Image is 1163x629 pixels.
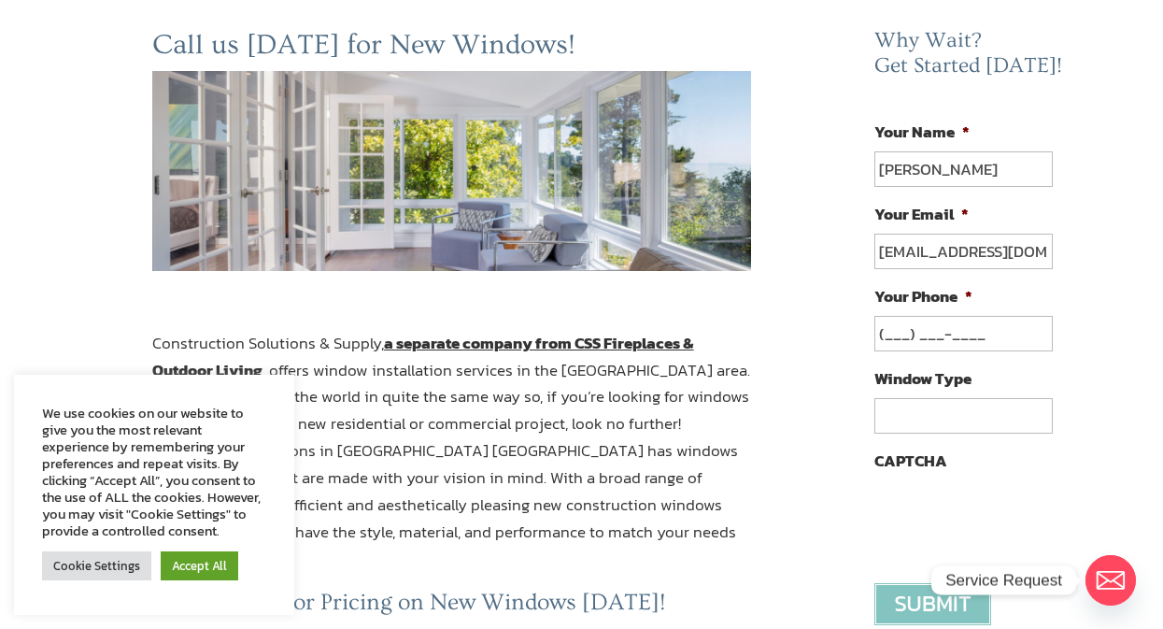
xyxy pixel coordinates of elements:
[874,28,1067,89] h2: Why Wait? Get Started [DATE]!
[161,551,238,580] a: Accept All
[152,331,694,382] strong: a separate company from CSS Fireplaces & Outdoor Living
[42,405,266,539] div: We use cookies on our website to give you the most relevant experience by remembering your prefer...
[152,330,752,589] p: Construction Solutions & Supply, , offers window installation services in the [GEOGRAPHIC_DATA] a...
[152,589,752,626] h3: Call for Pricing on New Windows [DATE]!
[874,450,947,471] label: CAPTCHA
[874,480,1158,553] iframe: reCAPTCHA
[874,368,972,389] label: Window Type
[42,551,151,580] a: Cookie Settings
[152,28,752,71] h2: Call us [DATE] for New Windows!
[152,71,752,271] img: windows-jacksonville-fl-ormond-beach-fl-construction-solutions
[874,583,991,625] input: Submit
[1085,555,1136,606] a: Email
[874,286,972,307] label: Your Phone
[874,204,969,224] label: Your Email
[874,122,970,142] label: Your Name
